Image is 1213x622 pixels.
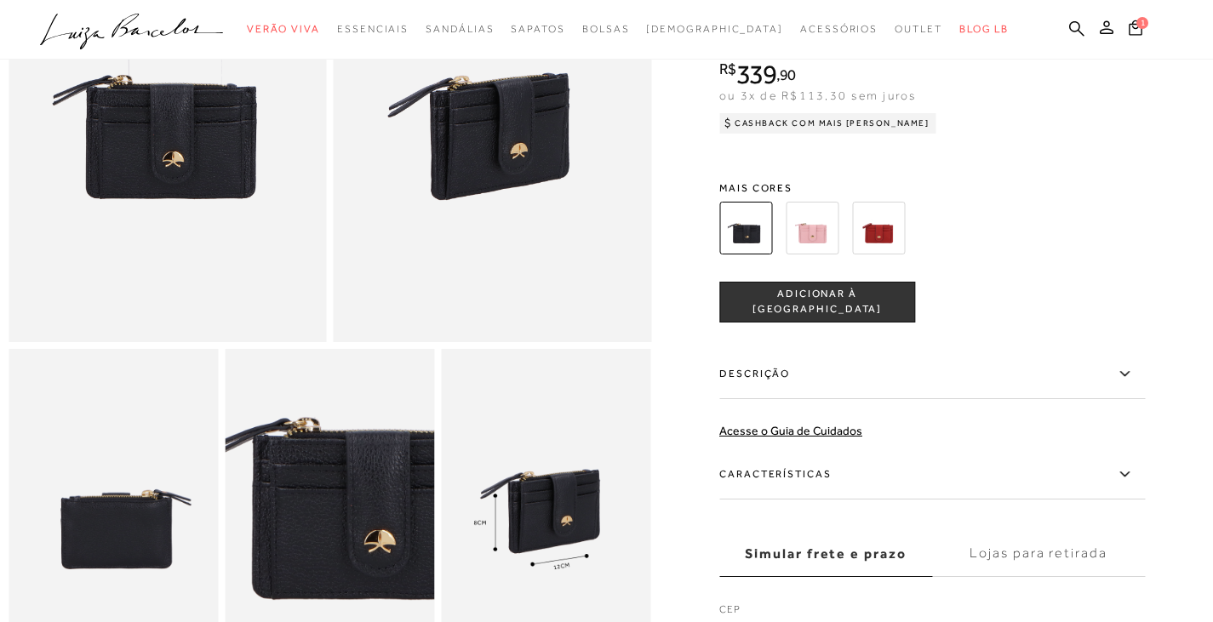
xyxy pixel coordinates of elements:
div: Cashback com Mais [PERSON_NAME] [719,113,936,134]
a: BLOG LB [959,14,1009,45]
span: Sandálias [426,23,494,35]
a: noSubCategoriesText [646,14,783,45]
label: Lojas para retirada [932,531,1145,577]
span: Outlet [895,23,942,35]
button: ADICIONAR À [GEOGRAPHIC_DATA] [719,282,915,322]
label: Características [719,450,1145,499]
button: 1 [1124,19,1147,42]
a: Acesse o Guia de Cuidados [719,424,862,437]
span: [DEMOGRAPHIC_DATA] [646,23,783,35]
span: Bolsas [582,23,630,35]
a: categoryNavScreenReaderText [426,14,494,45]
a: categoryNavScreenReaderText [895,14,942,45]
span: 90 [780,66,796,83]
a: categoryNavScreenReaderText [511,14,564,45]
img: MINI CARTEIRA PORTA-CARTÃO EM COURO ROSA GLACÊ [786,202,838,254]
span: 1 [1136,17,1148,29]
i: R$ [719,61,736,77]
label: Simular frete e prazo [719,531,932,577]
span: BLOG LB [959,23,1009,35]
span: Mais cores [719,183,1145,193]
img: MINI CARTEIRA PORTA-CARTÃO EM COURO VERMELHO RED [852,202,905,254]
span: 339 [736,59,776,89]
span: Verão Viva [247,23,320,35]
img: MINI CARTEIRA PORTA-CARTÃO EM COURO PRETA [719,202,772,254]
a: categoryNavScreenReaderText [800,14,878,45]
a: categoryNavScreenReaderText [247,14,320,45]
a: categoryNavScreenReaderText [337,14,409,45]
span: Acessórios [800,23,878,35]
span: Sapatos [511,23,564,35]
span: ou 3x de R$113,30 sem juros [719,88,916,102]
label: Descrição [719,350,1145,399]
i: , [776,67,796,83]
a: categoryNavScreenReaderText [582,14,630,45]
span: ADICIONAR À [GEOGRAPHIC_DATA] [720,287,914,317]
span: Essenciais [337,23,409,35]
